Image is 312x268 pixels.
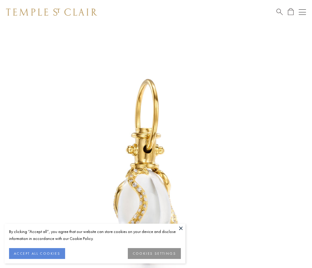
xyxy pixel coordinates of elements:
[9,228,181,242] div: By clicking “Accept all”, you agree that our website can store cookies on your device and disclos...
[288,8,294,16] a: Open Shopping Bag
[299,8,306,16] button: Open navigation
[128,248,181,259] button: COOKIES SETTINGS
[6,8,97,16] img: Temple St. Clair
[276,8,283,16] a: Search
[9,248,65,259] button: ACCEPT ALL COOKIES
